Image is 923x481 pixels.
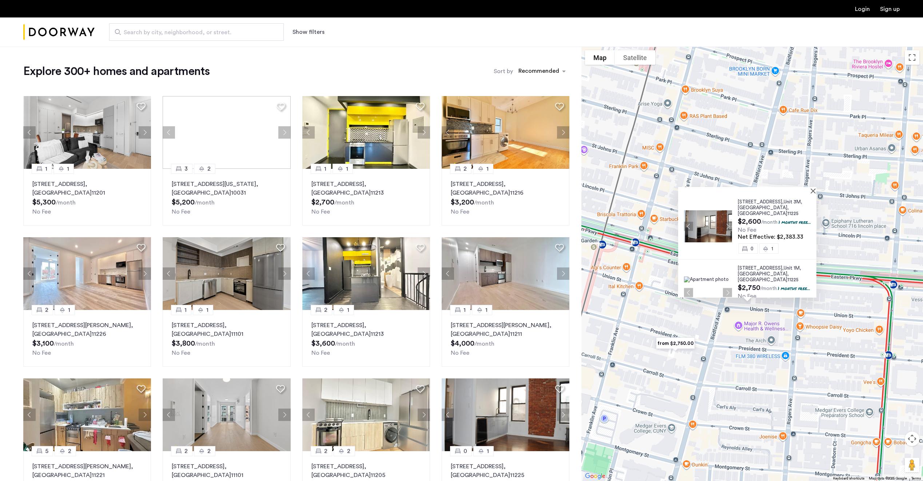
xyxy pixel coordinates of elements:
[109,23,284,41] input: Apartment Search
[302,378,430,451] img: dc6efc1f-24ba-4395-9182-45437e21be9a_638884435193081359.jpeg
[451,180,560,197] p: [STREET_ADDRESS] 11216
[784,266,801,270] span: Unit 1M,
[760,286,777,291] sub: /month
[302,267,315,280] button: Previous apartment
[779,219,811,225] p: 1 months free...
[32,180,142,197] p: [STREET_ADDRESS] 11201
[195,341,215,347] sub: /month
[585,50,615,65] button: Show street map
[45,306,48,314] span: 2
[557,267,569,280] button: Next apartment
[335,341,355,347] sub: /month
[486,164,489,173] span: 1
[880,6,900,12] a: Registration
[442,267,454,280] button: Previous apartment
[206,306,208,314] span: 1
[557,409,569,421] button: Next apartment
[324,306,327,314] span: 2
[23,64,210,79] h1: Explore 300+ homes and apartments
[738,218,761,225] span: $2,600
[68,447,71,456] span: 2
[278,267,291,280] button: Next apartment
[207,164,211,173] span: 2
[451,321,560,338] p: [STREET_ADDRESS][PERSON_NAME] 11211
[311,321,421,338] p: [STREET_ADDRESS] 11213
[45,164,47,173] span: 1
[45,447,48,456] span: 5
[163,126,175,139] button: Previous apartment
[812,188,817,193] button: Close
[139,409,151,421] button: Next apartment
[172,350,190,356] span: No Fee
[771,246,773,251] span: 1
[494,67,513,76] label: Sort by
[451,462,560,480] p: [STREET_ADDRESS] 11225
[23,409,36,421] button: Previous apartment
[23,310,151,367] a: 21[STREET_ADDRESS][PERSON_NAME], [GEOGRAPHIC_DATA]11226No Fee
[23,96,151,169] img: 2013_638467677139698730.jpeg
[650,332,701,354] div: from $2,750.00
[311,199,334,206] span: $2,700
[163,409,175,421] button: Previous apartment
[23,169,151,226] a: 11[STREET_ADDRESS], [GEOGRAPHIC_DATA]11201No Fee
[738,284,760,291] span: $2,750
[346,164,348,173] span: 1
[855,6,870,12] a: Login
[207,447,211,456] span: 2
[334,200,354,206] sub: /month
[418,267,430,280] button: Next apartment
[32,209,51,215] span: No Fee
[442,310,569,367] a: 11[STREET_ADDRESS][PERSON_NAME], [GEOGRAPHIC_DATA]11211No Fee
[738,205,787,210] span: [GEOGRAPHIC_DATA]
[32,321,142,338] p: [STREET_ADDRESS][PERSON_NAME] 11226
[751,246,753,251] span: 0
[515,65,569,78] ng-select: sort-apartment
[869,477,907,480] span: Map data ©2025 Google
[485,306,488,314] span: 1
[23,237,151,310] img: 2014_638568465485218655.jpeg
[23,267,36,280] button: Previous apartment
[139,126,151,139] button: Next apartment
[23,126,36,139] button: Previous apartment
[738,266,784,270] span: [STREET_ADDRESS],
[474,200,494,206] sub: /month
[723,222,732,231] button: Next apartment
[172,321,281,338] p: [STREET_ADDRESS] 11101
[738,271,789,282] span: , [GEOGRAPHIC_DATA]
[442,237,570,310] img: 2013_638529689848884854.jpeg
[517,67,559,77] div: Recommended
[442,378,570,451] img: 2014_638569972946861949.jpeg
[723,288,732,297] button: Next apartment
[311,209,330,215] span: No Fee
[67,164,69,173] span: 1
[784,199,802,204] span: Unit 3M,
[615,50,655,65] button: Show satellite imagery
[684,210,732,242] img: Apartment photo
[278,409,291,421] button: Next apartment
[172,462,281,480] p: [STREET_ADDRESS] 11101
[451,340,474,347] span: $4,000
[163,310,290,367] a: 11[STREET_ADDRESS], [GEOGRAPHIC_DATA]11101No Fee
[302,409,315,421] button: Previous apartment
[905,432,919,446] button: Map camera controls
[684,277,732,309] img: Apartment photo
[451,350,469,356] span: No Fee
[738,271,787,276] span: [GEOGRAPHIC_DATA]
[787,211,799,216] span: 11225
[54,341,74,347] sub: /month
[172,199,195,206] span: $5,200
[347,306,349,314] span: 1
[311,180,421,197] p: [STREET_ADDRESS] 11213
[442,96,570,169] img: dc6efc1f-24ba-4395-9182-45437e21be9a_638882118271262523.jpeg
[302,237,430,310] img: 2013_638599432380776736.jpeg
[32,350,51,356] span: No Fee
[163,237,291,310] img: 2013_638469739339325643.jpeg
[905,50,919,65] button: Toggle fullscreen view
[442,409,454,421] button: Previous apartment
[787,277,799,282] span: 11225
[418,409,430,421] button: Next apartment
[557,126,569,139] button: Next apartment
[32,340,54,347] span: $3,100
[278,126,291,139] button: Next apartment
[23,378,151,451] img: 2014_638568420038616605.jpeg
